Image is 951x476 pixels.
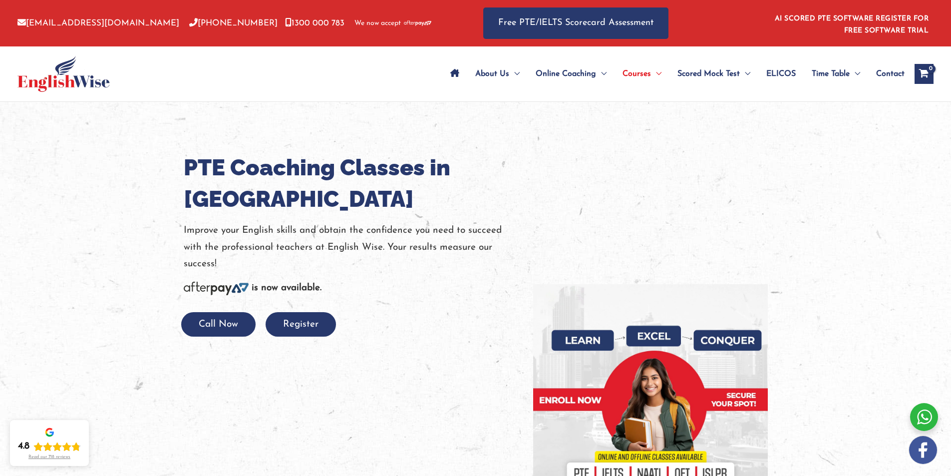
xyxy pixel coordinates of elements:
span: Courses [623,56,651,91]
a: About UsMenu Toggle [467,56,528,91]
a: AI SCORED PTE SOFTWARE REGISTER FOR FREE SOFTWARE TRIAL [775,15,929,34]
aside: Header Widget 1 [769,7,934,39]
a: 1300 000 783 [285,19,344,27]
div: 4.8 [18,441,29,453]
h1: PTE Coaching Classes in [GEOGRAPHIC_DATA] [184,152,518,215]
span: Scored Mock Test [677,56,740,91]
a: [EMAIL_ADDRESS][DOMAIN_NAME] [17,19,179,27]
nav: Site Navigation: Main Menu [442,56,905,91]
a: ELICOS [758,56,804,91]
img: Afterpay-Logo [404,20,431,26]
div: Rating: 4.8 out of 5 [18,441,81,453]
button: Register [266,312,336,337]
a: Register [266,320,336,329]
b: is now available. [252,283,321,293]
span: Time Table [812,56,850,91]
span: Menu Toggle [740,56,750,91]
div: Read our 718 reviews [28,455,70,460]
span: Menu Toggle [596,56,607,91]
a: Free PTE/IELTS Scorecard Assessment [483,7,668,39]
span: We now accept [354,18,401,28]
button: Call Now [181,312,256,337]
a: [PHONE_NUMBER] [189,19,278,27]
span: Online Coaching [536,56,596,91]
p: Improve your English skills and obtain the confidence you need to succeed with the professional t... [184,222,518,272]
a: Online CoachingMenu Toggle [528,56,615,91]
span: ELICOS [766,56,796,91]
a: Contact [868,56,905,91]
a: Time TableMenu Toggle [804,56,868,91]
span: Contact [876,56,905,91]
span: About Us [475,56,509,91]
a: Call Now [181,320,256,329]
img: white-facebook.png [909,436,937,464]
a: CoursesMenu Toggle [615,56,669,91]
a: Scored Mock TestMenu Toggle [669,56,758,91]
img: cropped-ew-logo [17,56,110,92]
span: Menu Toggle [509,56,520,91]
img: Afterpay-Logo [184,282,249,295]
a: View Shopping Cart, empty [915,64,934,84]
span: Menu Toggle [850,56,860,91]
span: Menu Toggle [651,56,661,91]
